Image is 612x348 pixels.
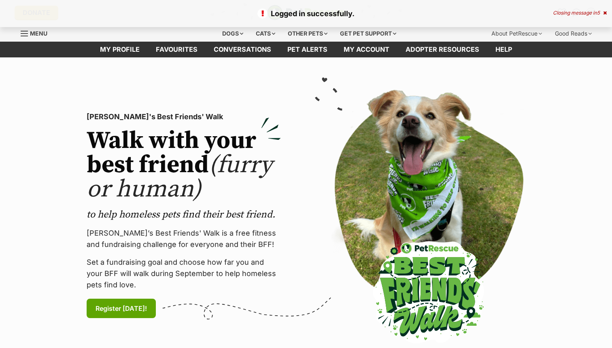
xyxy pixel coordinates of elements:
p: [PERSON_NAME]'s Best Friends' Walk [87,111,281,122]
div: Get pet support [334,25,402,42]
div: Cats [250,25,281,42]
div: Good Reads [549,25,597,42]
a: Help [487,42,520,57]
a: conversations [206,42,279,57]
span: Menu [30,30,47,37]
span: (furry or human) [87,150,272,205]
span: Register [DATE]! [96,304,147,313]
a: My account [336,42,397,57]
div: Dogs [217,25,249,42]
a: Adopter resources [397,42,487,57]
div: Other pets [282,25,333,42]
p: to help homeless pets find their best friend. [87,208,281,221]
a: Menu [21,25,53,40]
p: Set a fundraising goal and choose how far you and your BFF will walk during September to help hom... [87,257,281,291]
h2: Walk with your best friend [87,129,281,202]
div: About PetRescue [486,25,548,42]
a: Register [DATE]! [87,299,156,318]
p: [PERSON_NAME]’s Best Friends' Walk is a free fitness and fundraising challenge for everyone and t... [87,228,281,250]
a: My profile [92,42,148,57]
a: Pet alerts [279,42,336,57]
a: Favourites [148,42,206,57]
